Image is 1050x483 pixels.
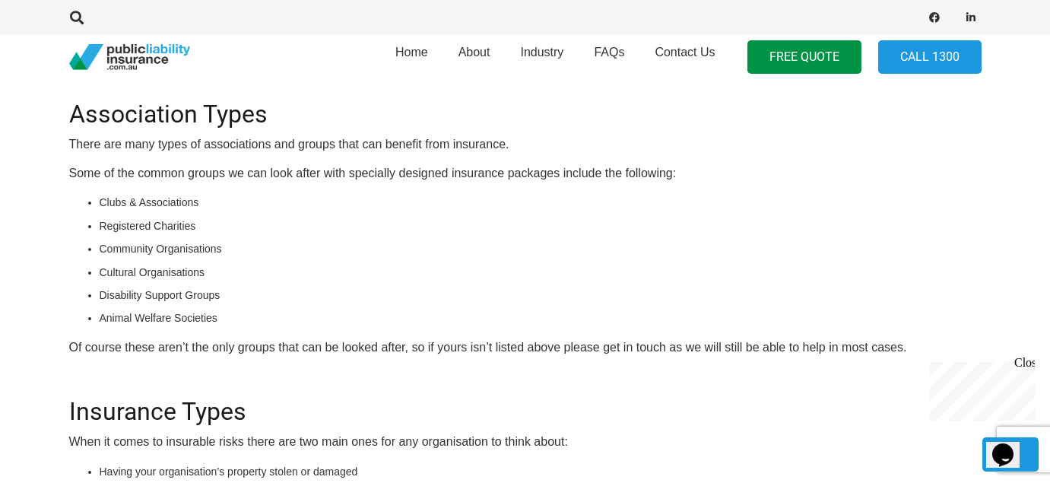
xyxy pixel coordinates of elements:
[100,310,982,326] li: Animal Welfare Societies
[100,287,982,303] li: Disability Support Groups
[100,194,982,211] li: Clubs & Associations
[986,422,1035,468] iframe: chat widget
[6,6,105,110] div: Chat live with an agent now!Close
[100,218,982,234] li: Registered Charities
[639,30,730,84] a: Contact Us
[100,264,982,281] li: Cultural Organisations
[100,240,982,257] li: Community Organisations
[520,46,563,59] span: Industry
[924,356,1035,421] iframe: chat widget
[443,30,506,84] a: About
[924,7,945,28] a: Facebook
[458,46,490,59] span: About
[380,30,443,84] a: Home
[69,379,982,426] h2: Insurance Types
[69,136,982,153] p: There are many types of associations and groups that can benefit from insurance.
[62,11,93,24] a: Search
[69,81,982,129] h2: Association Types
[579,30,639,84] a: FAQs
[878,40,982,75] a: Call 1300
[69,434,982,450] p: When it comes to insurable risks there are two main ones for any organisation to think about:
[960,7,982,28] a: LinkedIn
[69,165,982,182] p: Some of the common groups we can look after with specially designed insurance packages include th...
[395,46,428,59] span: Home
[69,339,982,356] p: Of course these aren’t the only groups that can be looked after, so if yours isn’t listed above p...
[655,46,715,59] span: Contact Us
[505,30,579,84] a: Industry
[594,46,624,59] span: FAQs
[747,40,861,75] a: FREE QUOTE
[69,44,190,71] a: pli_logotransparent
[100,463,982,480] li: Having your organisation’s property stolen or damaged
[982,437,1039,472] a: Back to top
